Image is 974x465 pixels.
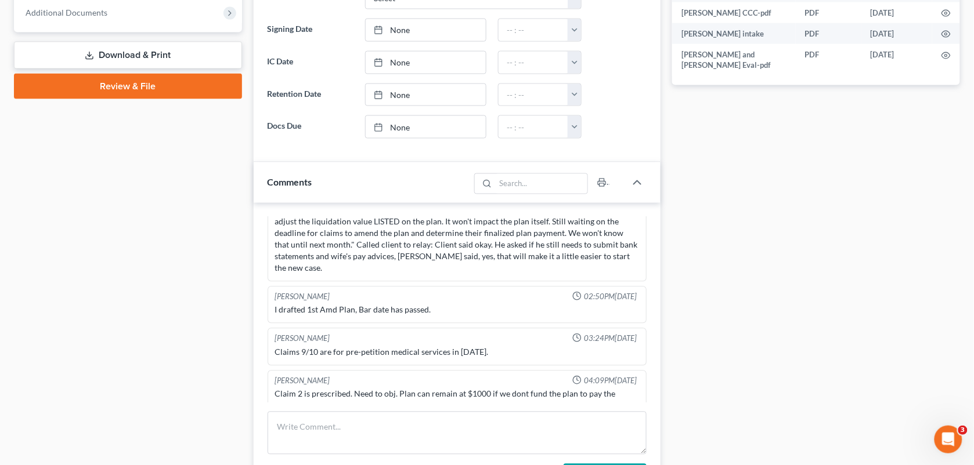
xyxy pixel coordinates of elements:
[14,42,242,69] a: Download & Print
[496,174,588,194] input: Search...
[958,426,968,435] span: 3
[366,19,486,41] a: None
[672,23,796,44] td: [PERSON_NAME] intake
[262,83,359,107] label: Retention Date
[935,426,962,453] iframe: Intercom live chat
[499,84,568,106] input: -- : --
[275,376,330,387] div: [PERSON_NAME]
[796,2,861,23] td: PDF
[275,388,640,435] div: Claim 2 is prescribed. Need to obj. Plan can remain at $1000 if we dont fund the plan to pay the ...
[275,304,640,316] div: I drafted 1st Amd Plan, Bar date has passed.
[275,292,330,303] div: [PERSON_NAME]
[366,84,486,106] a: None
[262,51,359,74] label: IC Date
[275,193,640,274] div: [PERSON_NAME] called us and LVM for us about a document he received in the mail. Consulted with M...
[14,74,242,99] a: Review & File
[262,19,359,42] label: Signing Date
[499,52,568,74] input: -- : --
[584,333,637,344] span: 03:24PM[DATE]
[796,23,861,44] td: PDF
[262,115,359,139] label: Docs Due
[275,347,640,358] div: Claims 9/10 are for pre-petition medical services in [DATE].
[366,116,486,138] a: None
[499,19,568,41] input: -- : --
[584,292,637,303] span: 02:50PM[DATE]
[672,44,796,76] td: [PERSON_NAME] and [PERSON_NAME] Eval-pdf
[796,44,861,76] td: PDF
[861,23,932,44] td: [DATE]
[366,52,486,74] a: None
[26,8,107,17] span: Additional Documents
[861,44,932,76] td: [DATE]
[672,2,796,23] td: [PERSON_NAME] CCC-pdf
[275,333,330,344] div: [PERSON_NAME]
[499,116,568,138] input: -- : --
[268,177,312,188] span: Comments
[584,376,637,387] span: 04:09PM[DATE]
[861,2,932,23] td: [DATE]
